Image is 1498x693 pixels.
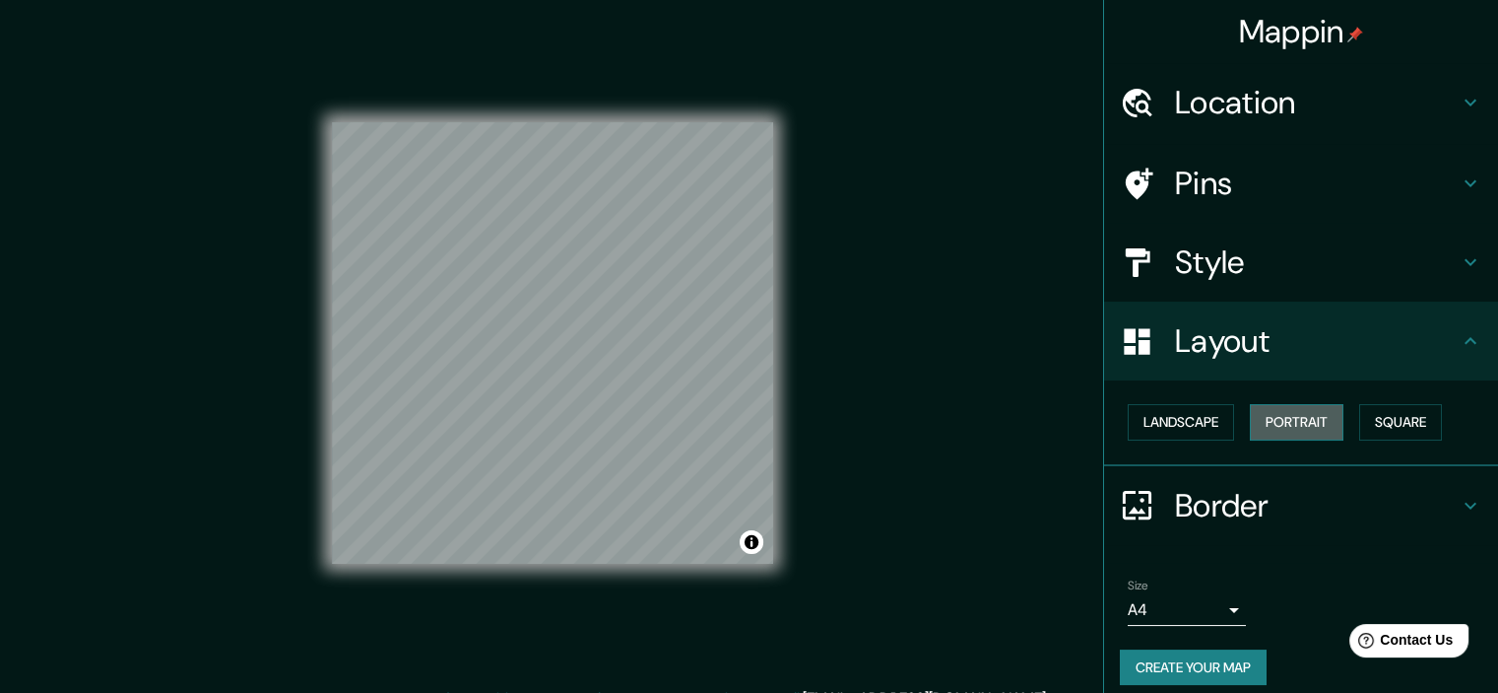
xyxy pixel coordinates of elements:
h4: Mappin [1239,12,1364,51]
h4: Location [1175,83,1459,122]
button: Portrait [1250,404,1343,441]
img: pin-icon.png [1347,27,1363,42]
div: Border [1104,466,1498,545]
div: Location [1104,63,1498,142]
h4: Layout [1175,321,1459,361]
iframe: Help widget launcher [1323,616,1476,671]
button: Square [1359,404,1442,441]
div: Layout [1104,302,1498,381]
canvas: Map [332,122,773,564]
div: Pins [1104,144,1498,223]
button: Toggle attribution [740,530,763,554]
h4: Border [1175,486,1459,525]
h4: Pins [1175,164,1459,203]
button: Landscape [1128,404,1234,441]
h4: Style [1175,243,1459,282]
button: Create your map [1120,650,1267,686]
div: A4 [1128,594,1246,626]
div: Style [1104,223,1498,302]
label: Size [1128,577,1148,593]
